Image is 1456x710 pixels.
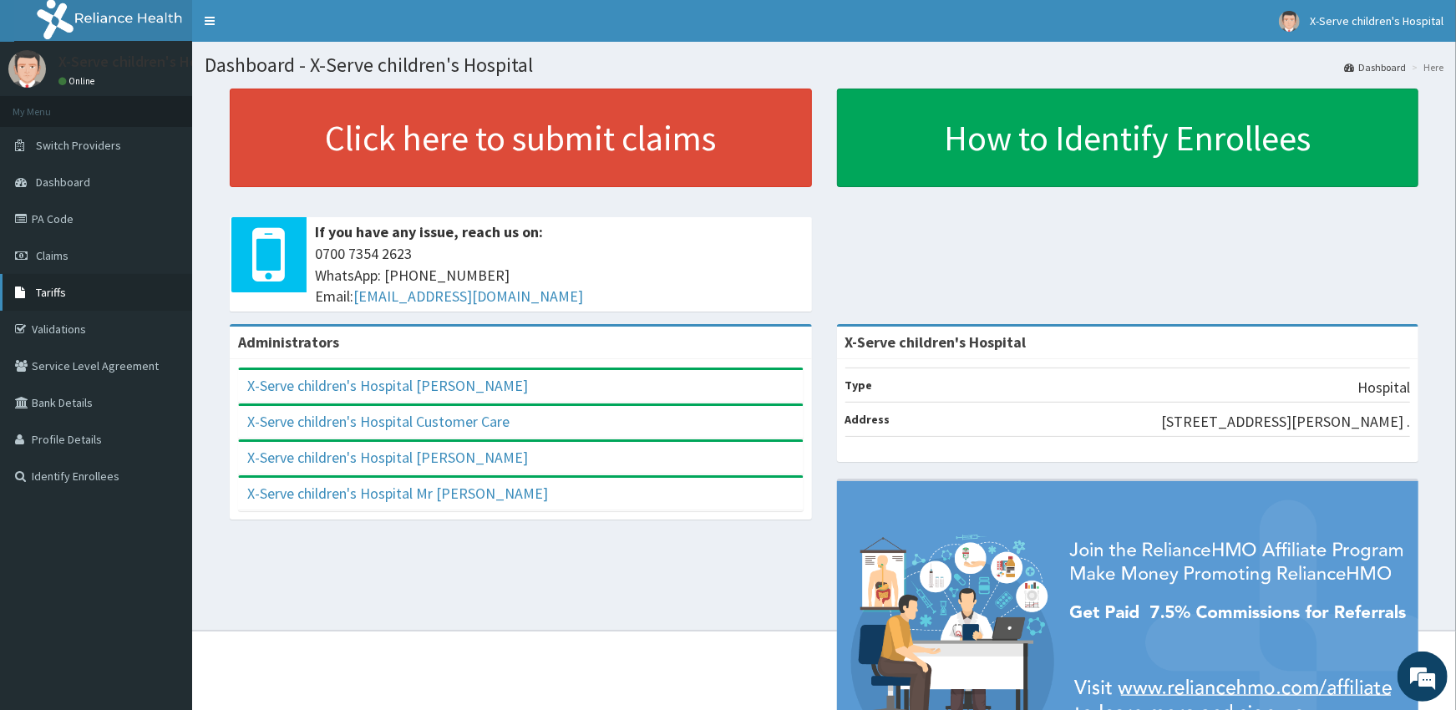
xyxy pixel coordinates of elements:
[1279,11,1300,32] img: User Image
[1357,377,1410,398] p: Hospital
[837,89,1419,187] a: How to Identify Enrollees
[58,75,99,87] a: Online
[845,378,873,393] b: Type
[247,448,528,467] a: X-Serve children's Hospital [PERSON_NAME]
[205,54,1443,76] h1: Dashboard - X-Serve children's Hospital
[315,243,804,307] span: 0700 7354 2623 WhatsApp: [PHONE_NUMBER] Email:
[1161,411,1410,433] p: [STREET_ADDRESS][PERSON_NAME] .
[36,285,66,300] span: Tariffs
[845,412,890,427] b: Address
[8,50,46,88] img: User Image
[230,89,812,187] a: Click here to submit claims
[1344,60,1406,74] a: Dashboard
[315,222,543,241] b: If you have any issue, reach us on:
[353,287,583,306] a: [EMAIL_ADDRESS][DOMAIN_NAME]
[36,138,121,153] span: Switch Providers
[1408,60,1443,74] li: Here
[36,248,68,263] span: Claims
[247,412,510,431] a: X-Serve children's Hospital Customer Care
[36,175,90,190] span: Dashboard
[58,54,235,69] p: X-Serve children's Hospital
[1310,13,1443,28] span: X-Serve children's Hospital
[247,484,548,503] a: X-Serve children's Hospital Mr [PERSON_NAME]
[845,332,1027,352] strong: X-Serve children's Hospital
[247,376,528,395] a: X-Serve children's Hospital [PERSON_NAME]
[238,332,339,352] b: Administrators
